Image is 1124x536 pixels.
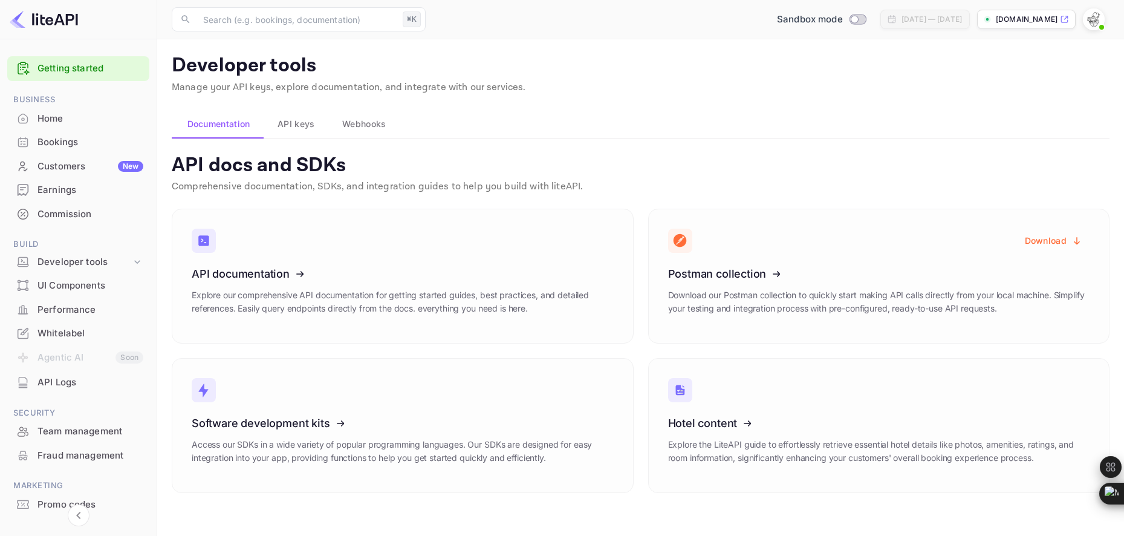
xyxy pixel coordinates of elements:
span: Security [7,407,149,420]
p: Explore the LiteAPI guide to effortlessly retrieve essential hotel details like photos, amenities... [668,438,1090,465]
img: LiteAPI logo [10,10,78,29]
a: UI Components [7,274,149,296]
a: Promo codes [7,493,149,515]
div: CustomersNew [7,155,149,178]
div: Developer tools [7,252,149,273]
span: Documentation [187,117,250,131]
div: Team management [7,420,149,443]
div: Getting started [7,56,149,81]
a: Home [7,107,149,129]
a: API documentationExplore our comprehensive API documentation for getting started guides, best pra... [172,209,634,344]
a: API Logs [7,371,149,393]
p: Explore our comprehensive API documentation for getting started guides, best practices, and detai... [192,289,614,315]
div: API Logs [37,376,143,390]
div: API Logs [7,371,149,394]
div: Earnings [37,183,143,197]
span: Business [7,93,149,106]
span: Sandbox mode [777,13,843,27]
h3: Hotel content [668,417,1090,430]
div: Promo codes [7,493,149,517]
p: Manage your API keys, explore documentation, and integrate with our services. [172,80,1109,95]
div: Commission [37,208,143,221]
a: Commission [7,203,149,225]
input: Search (e.g. bookings, documentation) [196,7,398,31]
div: Whitelabel [7,322,149,345]
div: Customers [37,160,143,174]
a: Getting started [37,62,143,76]
div: Commission [7,203,149,226]
div: Switch to Production mode [772,13,871,27]
div: Team management [37,425,143,439]
p: Developer tools [172,54,1109,78]
div: Performance [37,303,143,317]
a: CustomersNew [7,155,149,177]
div: UI Components [7,274,149,298]
h3: Software development kits [192,417,614,430]
a: Software development kitsAccess our SDKs in a wide variety of popular programming languages. Our ... [172,358,634,493]
button: Collapse navigation [68,505,89,526]
div: Home [7,107,149,131]
a: Fraud management [7,444,149,466]
h3: API documentation [192,267,614,280]
div: Bookings [7,131,149,154]
a: Hotel contentExplore the LiteAPI guide to effortlessly retrieve essential hotel details like phot... [648,358,1110,493]
a: Team management [7,420,149,442]
div: New [118,161,143,172]
div: Bookings [37,136,143,149]
p: API docs and SDKs [172,154,1109,178]
div: Promo codes [37,498,143,512]
a: Whitelabel [7,322,149,344]
div: Home [37,112,143,126]
span: API keys [278,117,314,131]
p: Comprehensive documentation, SDKs, and integration guides to help you build with liteAPI. [172,180,1109,194]
span: Build [7,238,149,251]
div: Fraud management [7,444,149,468]
span: Webhooks [342,117,386,131]
a: Earnings [7,178,149,201]
div: Developer tools [37,255,131,269]
div: ⌘K [403,11,421,27]
div: Earnings [7,178,149,202]
p: Access our SDKs in a wide variety of popular programming languages. Our SDKs are designed for eas... [192,438,614,465]
span: Marketing [7,479,149,492]
button: Download [1018,229,1090,253]
div: UI Components [37,279,143,293]
a: Performance [7,298,149,321]
p: [DOMAIN_NAME] [996,14,1057,25]
p: Download our Postman collection to quickly start making API calls directly from your local machin... [668,289,1090,315]
div: account-settings tabs [172,109,1109,139]
div: Fraud management [37,449,143,463]
img: Pia Fox [1084,10,1103,29]
div: Performance [7,298,149,322]
div: [DATE] — [DATE] [901,14,962,25]
div: Whitelabel [37,327,143,341]
a: Bookings [7,131,149,153]
h3: Postman collection [668,267,1090,280]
